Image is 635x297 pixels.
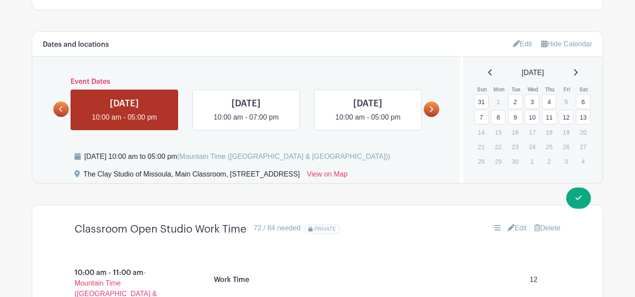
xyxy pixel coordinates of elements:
[576,125,590,139] p: 20
[524,85,542,94] th: Wed
[75,223,247,236] h4: Classroom Open Studio Work Time
[491,154,505,168] p: 29
[254,223,301,233] div: 72 / 84 needed
[558,85,575,94] th: Fri
[559,140,573,154] p: 26
[474,110,489,124] a: 7
[474,94,489,109] a: 31
[525,154,539,168] p: 1
[508,94,523,109] a: 2
[541,40,592,48] a: Hide Calendar
[513,37,532,51] a: Edit
[474,85,491,94] th: Sun
[522,68,544,78] span: [DATE]
[84,151,390,162] div: [DATE] 10:00 am to 05:00 pm
[575,85,593,94] th: Sat
[559,125,573,139] p: 19
[491,140,505,154] p: 22
[534,223,560,233] a: Delete
[559,154,573,168] p: 3
[491,95,505,109] p: 1
[83,169,300,183] div: The Clay Studio of Missoula, Main Classroom, [STREET_ADDRESS]
[491,110,505,124] a: 8
[542,85,559,94] th: Thu
[474,140,489,154] p: 21
[508,154,523,168] p: 30
[314,226,336,232] span: PRIVATE
[525,140,539,154] p: 24
[542,125,557,139] p: 18
[525,110,539,124] a: 10
[508,110,523,124] a: 9
[508,85,525,94] th: Tue
[542,94,557,109] a: 4
[559,110,573,124] a: 12
[576,94,590,109] a: 6
[474,125,489,139] p: 14
[508,223,527,233] a: Edit
[43,41,109,49] h6: Dates and locations
[508,140,523,154] p: 23
[214,274,249,285] p: Work Time
[177,153,390,160] span: (Mountain Time ([GEOGRAPHIC_DATA] & [GEOGRAPHIC_DATA]))
[542,154,557,168] p: 2
[576,110,590,124] a: 13
[542,110,557,124] a: 11
[576,140,590,154] p: 27
[559,95,573,109] p: 5
[514,271,553,289] p: 12
[508,125,523,139] p: 16
[307,169,347,183] a: View on Map
[525,125,539,139] p: 17
[576,154,590,168] p: 4
[474,154,489,168] p: 28
[525,94,539,109] a: 3
[542,140,557,154] p: 25
[69,78,424,86] h6: Event Dates
[491,125,505,139] p: 15
[490,85,508,94] th: Mon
